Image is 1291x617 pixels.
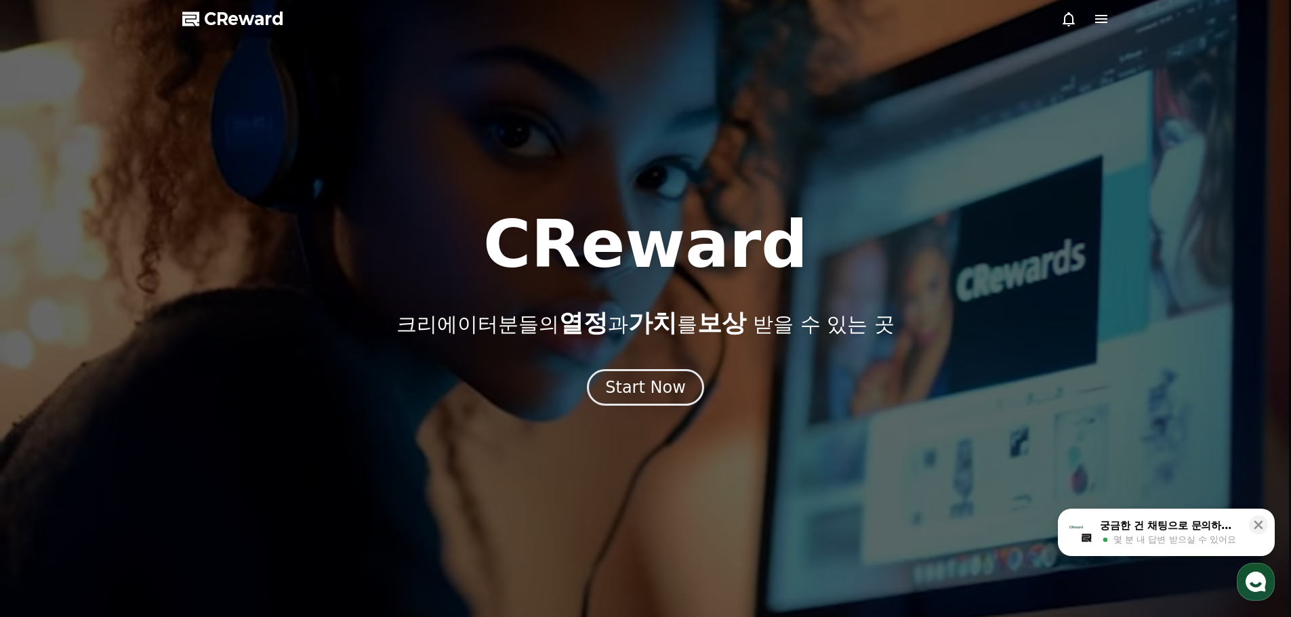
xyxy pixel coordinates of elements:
[587,383,704,396] a: Start Now
[396,310,894,337] p: 크리에이터분들의 과 를 받을 수 있는 곳
[697,309,746,337] span: 보상
[89,429,175,463] a: 대화
[483,212,808,277] h1: CReward
[605,377,686,398] div: Start Now
[124,450,140,461] span: 대화
[43,450,51,461] span: 홈
[175,429,260,463] a: 설정
[209,450,226,461] span: 설정
[628,309,677,337] span: 가치
[182,8,284,30] a: CReward
[204,8,284,30] span: CReward
[4,429,89,463] a: 홈
[587,369,704,406] button: Start Now
[559,309,608,337] span: 열정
